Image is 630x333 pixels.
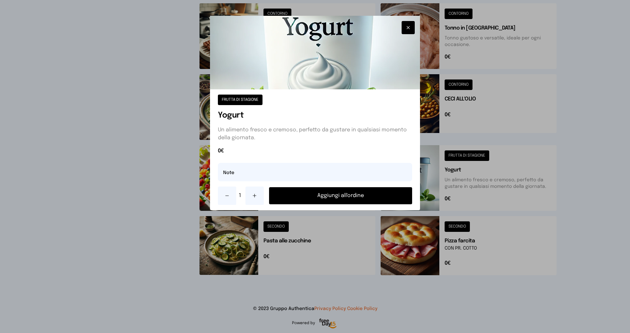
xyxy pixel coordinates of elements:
p: Un alimento fresco e cremoso, perfetto da gustare in qualsiasi momento della giornata. [218,126,412,142]
img: Yogurt [210,16,420,89]
span: 0€ [218,147,412,155]
h1: Yogurt [218,110,412,121]
button: Aggiungi all'ordine [269,187,412,204]
button: FRUTTA DI STAGIONE [218,95,262,105]
span: 1 [239,192,243,200]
